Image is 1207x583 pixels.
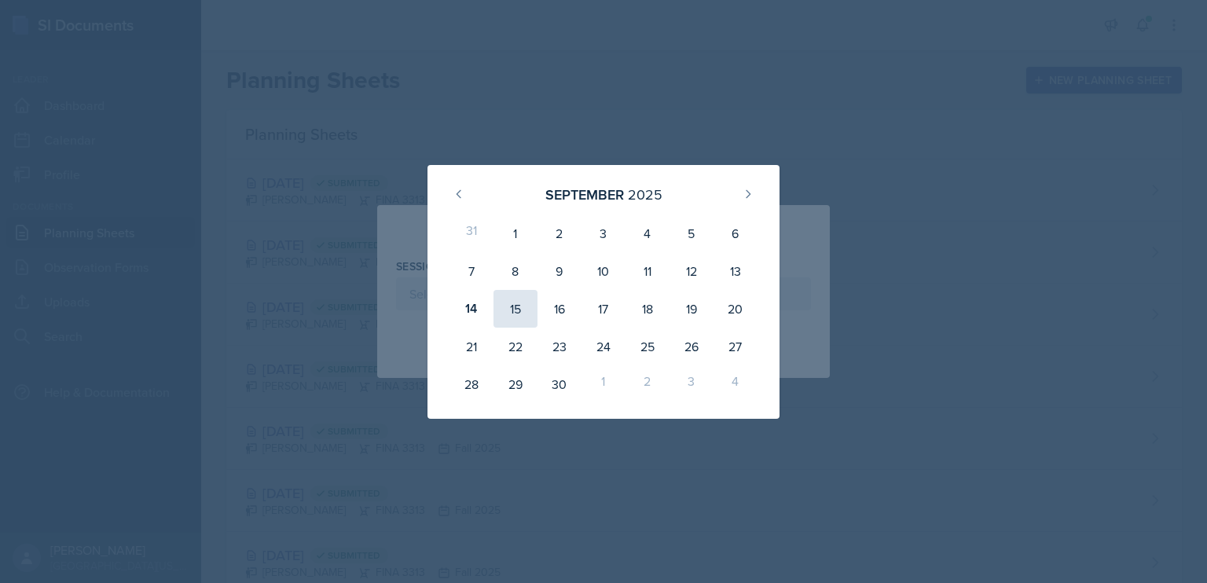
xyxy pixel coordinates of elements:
[537,290,581,328] div: 16
[537,328,581,365] div: 23
[626,252,670,290] div: 11
[493,365,537,403] div: 29
[493,290,537,328] div: 15
[628,184,662,205] div: 2025
[449,214,493,252] div: 31
[626,214,670,252] div: 4
[581,365,626,403] div: 1
[714,252,758,290] div: 13
[581,252,626,290] div: 10
[626,290,670,328] div: 18
[670,214,714,252] div: 5
[714,328,758,365] div: 27
[537,252,581,290] div: 9
[581,290,626,328] div: 17
[537,365,581,403] div: 30
[714,214,758,252] div: 6
[581,328,626,365] div: 24
[670,290,714,328] div: 19
[449,290,493,328] div: 14
[449,252,493,290] div: 7
[626,365,670,403] div: 2
[493,252,537,290] div: 8
[670,328,714,365] div: 26
[670,365,714,403] div: 3
[493,214,537,252] div: 1
[493,328,537,365] div: 22
[670,252,714,290] div: 12
[581,214,626,252] div: 3
[449,365,493,403] div: 28
[545,184,624,205] div: September
[714,290,758,328] div: 20
[537,214,581,252] div: 2
[449,328,493,365] div: 21
[626,328,670,365] div: 25
[714,365,758,403] div: 4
